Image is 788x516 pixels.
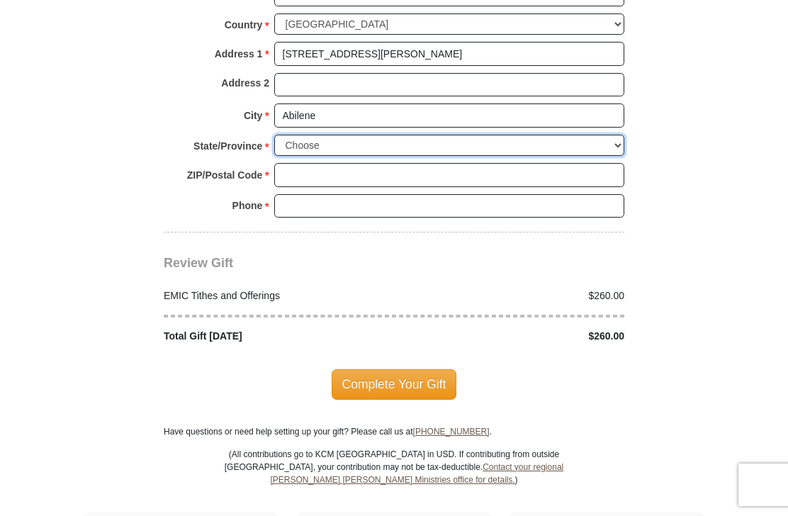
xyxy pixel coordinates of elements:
p: Have questions or need help setting up your gift? Please call us at . [164,425,624,438]
strong: Phone [232,196,263,215]
strong: State/Province [193,136,262,156]
strong: Country [225,15,263,35]
div: $260.00 [394,329,632,344]
a: [PHONE_NUMBER] [413,427,490,437]
span: Complete Your Gift [332,369,457,399]
div: Total Gift [DATE] [157,329,395,344]
strong: Address 1 [215,44,263,64]
div: $260.00 [394,288,632,303]
strong: ZIP/Postal Code [187,165,263,185]
a: Contact your regional [PERSON_NAME] [PERSON_NAME] Ministries office for details. [270,462,563,485]
strong: City [244,106,262,125]
p: (All contributions go to KCM [GEOGRAPHIC_DATA] in USD. If contributing from outside [GEOGRAPHIC_D... [224,448,564,512]
span: Review Gift [164,256,233,270]
div: EMIC Tithes and Offerings [157,288,395,303]
strong: Address 2 [221,73,269,93]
